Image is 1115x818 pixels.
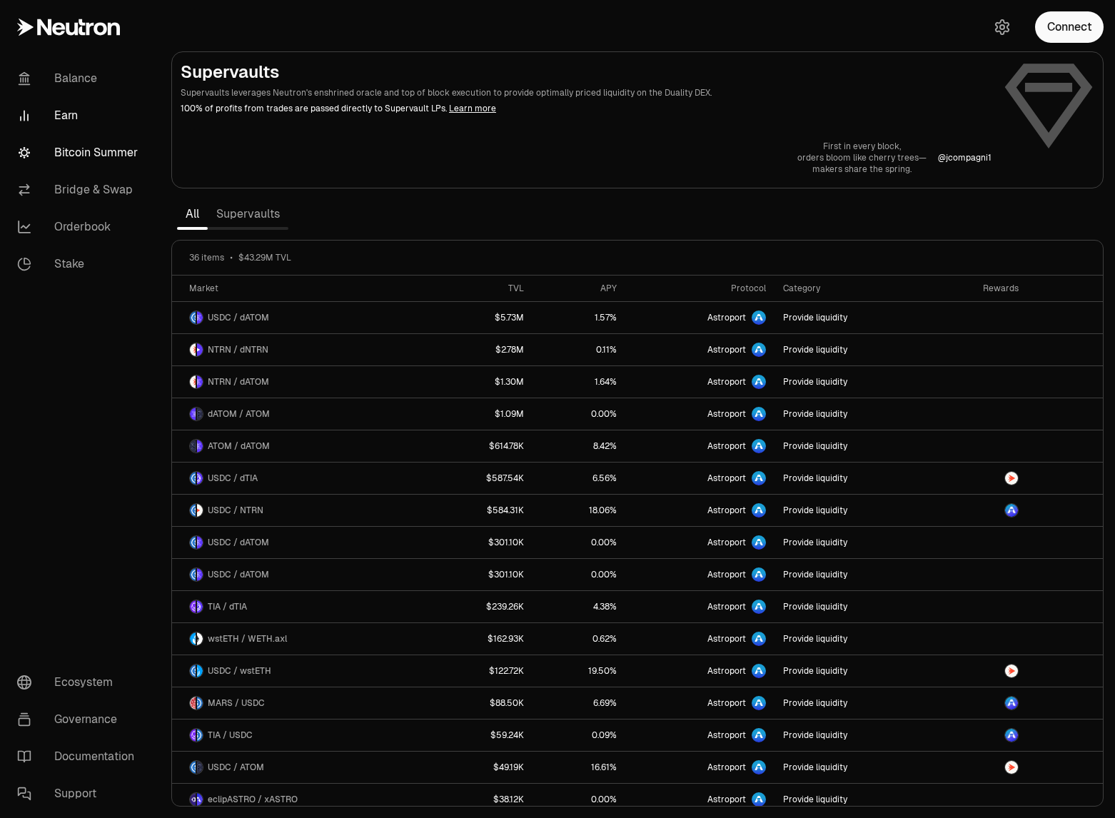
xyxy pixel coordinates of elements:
a: Astroport [625,527,775,558]
a: Provide liquidity [775,302,928,333]
img: NTRN Logo [190,375,196,388]
a: USDC LogodATOM LogoUSDC / dATOM [172,559,425,590]
span: NTRN / dATOM [208,376,269,388]
a: 4.38% [533,591,625,622]
img: eclipASTRO Logo [190,793,196,806]
a: Support [6,775,154,812]
a: Provide liquidity [775,784,928,815]
a: 0.00% [533,559,625,590]
a: Documentation [6,738,154,775]
p: First in every block, [797,141,927,152]
p: 100% of profits from trades are passed directly to Supervault LPs. [181,102,992,115]
img: dATOM Logo [190,408,196,420]
img: TIA Logo [190,729,196,742]
img: dTIA Logo [197,600,203,613]
img: dATOM Logo [197,568,203,581]
p: orders bloom like cherry trees— [797,152,927,163]
span: USDC / dATOM [208,537,269,548]
a: Astroport [625,366,775,398]
span: Astroport [707,697,746,709]
a: $584.31K [425,495,533,526]
a: Stake [6,246,154,283]
span: Astroport [707,505,746,516]
a: 1.57% [533,302,625,333]
img: TIA Logo [190,600,196,613]
img: USDC Logo [197,697,203,710]
a: Earn [6,97,154,134]
a: ASTRO Logo [928,719,1027,751]
span: Astroport [707,633,746,645]
a: dATOM LogoATOM LogodATOM / ATOM [172,398,425,430]
img: USDC Logo [190,761,196,774]
a: eclipASTRO LogoxASTRO LogoeclipASTRO / xASTRO [172,784,425,815]
a: 16.61% [533,752,625,783]
span: Astroport [707,473,746,484]
a: Provide liquidity [775,366,928,398]
a: Astroport [625,302,775,333]
a: All [177,200,208,228]
a: NTRN LogodATOM LogoNTRN / dATOM [172,366,425,398]
img: USDC Logo [190,665,196,677]
img: dATOM Logo [197,536,203,549]
a: 1.64% [533,366,625,398]
a: $1.30M [425,366,533,398]
img: ASTRO Logo [1005,504,1018,517]
a: 0.11% [533,334,625,365]
a: $5.73M [425,302,533,333]
a: NTRN Logo [928,752,1027,783]
a: $587.54K [425,463,533,494]
a: $239.26K [425,591,533,622]
div: TVL [433,283,524,294]
img: MARS Logo [190,697,196,710]
img: ASTRO Logo [1005,729,1018,742]
img: NTRN Logo [1005,665,1018,677]
span: Astroport [707,408,746,420]
p: Supervaults leverages Neutron's enshrined oracle and top of block execution to provide optimally ... [181,86,992,99]
img: dATOM Logo [197,375,203,388]
img: USDC Logo [190,311,196,324]
a: $162.93K [425,623,533,655]
a: Astroport [625,591,775,622]
a: Provide liquidity [775,687,928,719]
a: 6.69% [533,687,625,719]
a: NTRN LogodNTRN LogoNTRN / dNTRN [172,334,425,365]
a: $88.50K [425,687,533,719]
span: USDC / dTIA [208,473,258,484]
a: Provide liquidity [775,719,928,751]
img: NTRN Logo [190,343,196,356]
a: Balance [6,60,154,97]
span: dATOM / ATOM [208,408,270,420]
span: Astroport [707,762,746,773]
span: USDC / NTRN [208,505,263,516]
a: Provide liquidity [775,655,928,687]
div: Protocol [634,283,766,294]
a: ATOM LogodATOM LogoATOM / dATOM [172,430,425,462]
a: USDC LogodATOM LogoUSDC / dATOM [172,527,425,558]
img: NTRN Logo [1005,761,1018,774]
a: USDC LogowstETH LogoUSDC / wstETH [172,655,425,687]
span: Astroport [707,440,746,452]
a: Provide liquidity [775,527,928,558]
span: Astroport [707,794,746,805]
img: NTRN Logo [1005,472,1018,485]
img: ATOM Logo [190,440,196,453]
button: Connect [1035,11,1104,43]
a: Astroport [625,495,775,526]
a: Astroport [625,655,775,687]
div: Rewards [937,283,1019,294]
a: Provide liquidity [775,623,928,655]
a: Provide liquidity [775,591,928,622]
h2: Supervaults [181,61,992,84]
span: $43.29M TVL [238,252,291,263]
span: Astroport [707,569,746,580]
img: NTRN Logo [197,504,203,517]
a: 0.00% [533,527,625,558]
span: Astroport [707,537,746,548]
a: Astroport [625,463,775,494]
img: dATOM Logo [197,311,203,324]
a: ASTRO Logo [928,687,1027,719]
a: Orderbook [6,208,154,246]
a: 19.50% [533,655,625,687]
a: Provide liquidity [775,398,928,430]
span: USDC / ATOM [208,762,264,773]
